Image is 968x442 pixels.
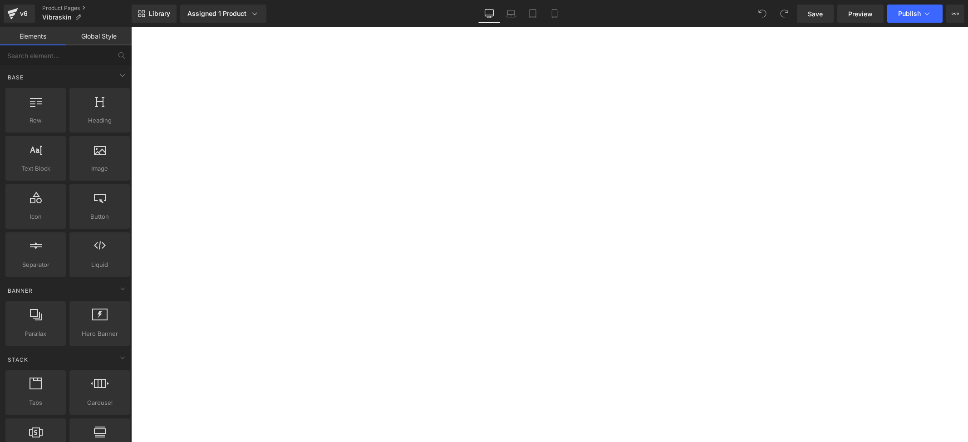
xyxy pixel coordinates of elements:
a: Preview [837,5,884,23]
a: v6 [4,5,35,23]
span: Carousel [72,398,127,408]
a: Desktop [478,5,500,23]
a: Global Style [66,27,132,45]
span: Parallax [8,329,63,339]
a: Product Pages [42,5,132,12]
a: Mobile [544,5,565,23]
span: Save [808,9,823,19]
span: Text Block [8,164,63,173]
button: Undo [753,5,771,23]
span: Library [149,10,170,18]
span: Banner [7,286,34,295]
a: New Library [132,5,177,23]
span: Vibraskin [42,14,71,21]
span: Preview [848,9,873,19]
div: Assigned 1 Product [187,9,259,18]
span: Stack [7,355,29,364]
span: Liquid [72,260,127,270]
span: Heading [72,116,127,125]
a: Laptop [500,5,522,23]
span: Separator [8,260,63,270]
div: v6 [18,8,29,20]
button: More [946,5,964,23]
span: Publish [898,10,921,17]
span: Image [72,164,127,173]
span: Icon [8,212,63,221]
button: Publish [887,5,943,23]
span: Row [8,116,63,125]
span: Tabs [8,398,63,408]
span: Hero Banner [72,329,127,339]
span: Button [72,212,127,221]
button: Redo [775,5,793,23]
a: Tablet [522,5,544,23]
span: Base [7,73,25,82]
